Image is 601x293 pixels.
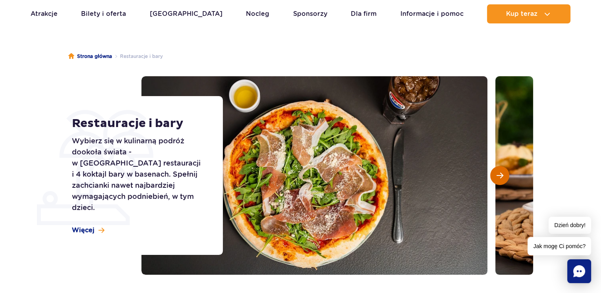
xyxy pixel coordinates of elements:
a: Dla firm [351,4,377,23]
span: Więcej [72,226,95,235]
button: Kup teraz [487,4,570,23]
a: [GEOGRAPHIC_DATA] [150,4,222,23]
h1: Restauracje i bary [72,116,205,131]
a: Atrakcje [31,4,58,23]
a: Więcej [72,226,104,235]
a: Strona główna [68,52,112,60]
span: Dzień dobry! [549,217,591,234]
span: Jak mogę Ci pomóc? [528,237,591,255]
li: Restauracje i bary [112,52,163,60]
button: Następny slajd [490,166,509,185]
p: Wybierz się w kulinarną podróż dookoła świata - w [GEOGRAPHIC_DATA] restauracji i 4 koktajl bary ... [72,135,205,213]
a: Nocleg [246,4,269,23]
a: Sponsorzy [293,4,327,23]
div: Chat [567,259,591,283]
a: Bilety i oferta [81,4,126,23]
span: Kup teraz [506,10,537,17]
a: Informacje i pomoc [400,4,464,23]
